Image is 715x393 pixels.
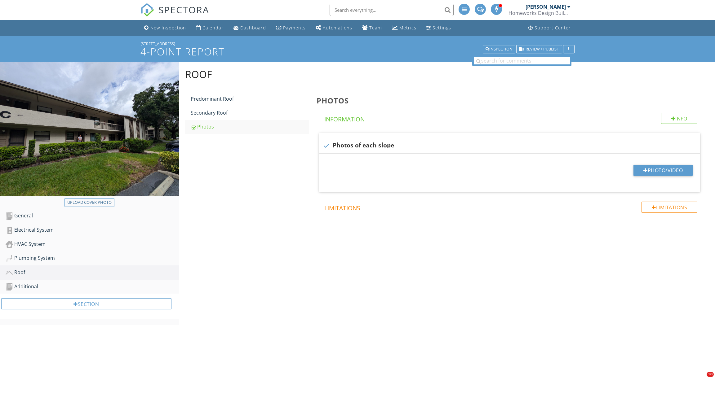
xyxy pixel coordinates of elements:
[360,22,384,34] a: Team
[191,123,309,130] div: Photos
[389,22,419,34] a: Metrics
[474,57,570,64] input: search for comments
[158,3,209,16] span: SPECTORA
[323,25,352,31] div: Automations
[313,22,355,34] a: Automations (Advanced)
[516,46,562,51] a: Preview / Publish
[694,372,709,387] iframe: Intercom live chat
[142,22,189,34] a: New Inspection
[526,4,566,10] div: [PERSON_NAME]
[67,199,112,206] div: Upload cover photo
[324,113,697,123] h4: Information
[642,202,697,213] div: Limitations
[516,45,562,54] button: Preview / Publish
[6,254,179,262] div: Plumbing System
[424,22,454,34] a: Settings
[202,25,224,31] div: Calendar
[633,165,693,176] button: Photo/Video
[399,25,416,31] div: Metrics
[369,25,382,31] div: Team
[324,202,697,212] h4: Limitations
[6,269,179,277] div: Roof
[330,4,454,16] input: Search everything...
[193,22,226,34] a: Calendar
[185,68,212,81] div: Roof
[661,113,698,124] div: Info
[240,25,266,31] div: Dashboard
[150,25,186,31] div: New Inspection
[523,47,559,51] span: Preview / Publish
[273,22,308,34] a: Payments
[140,8,209,21] a: SPECTORA
[508,10,571,16] div: Homeworks Design Build Inspect, Inc.
[1,298,171,309] div: Section
[433,25,451,31] div: Settings
[6,212,179,220] div: General
[231,22,269,34] a: Dashboard
[6,226,179,234] div: Electrical System
[283,25,306,31] div: Payments
[483,45,515,54] button: Inspection
[140,3,154,17] img: The Best Home Inspection Software - Spectora
[535,25,571,31] div: Support Center
[486,47,513,51] div: Inspection
[191,95,309,103] div: Predominant Roof
[140,41,575,46] div: [STREET_ADDRESS]
[140,46,575,57] h1: 4-Point Report
[64,198,114,207] button: Upload cover photo
[483,46,515,51] a: Inspection
[707,372,714,377] span: 10
[526,22,573,34] a: Support Center
[6,240,179,248] div: HVAC System
[191,109,309,116] div: Secondary Roof
[317,96,705,105] h3: Photos
[6,283,179,291] div: Additional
